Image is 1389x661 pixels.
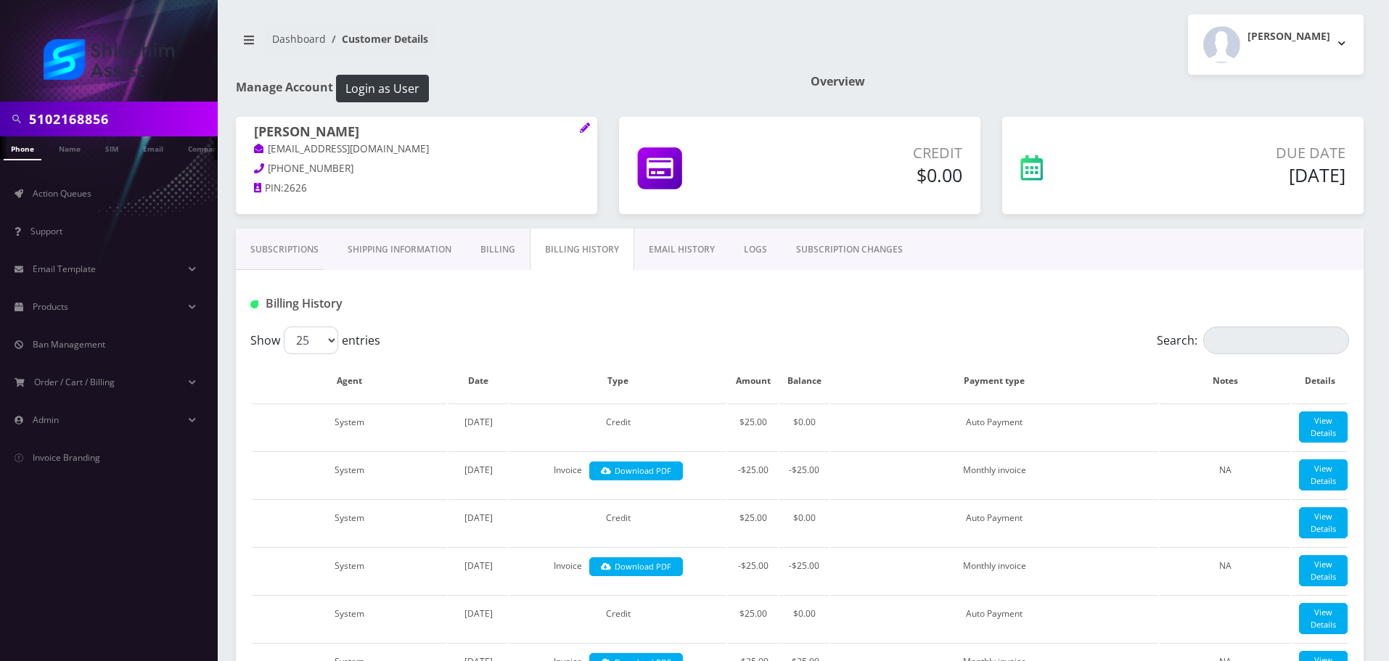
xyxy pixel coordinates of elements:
a: Name [52,136,88,159]
td: $25.00 [728,403,778,450]
span: Email Template [33,263,96,275]
a: PIN: [254,181,284,196]
td: $0.00 [779,595,829,641]
span: [DATE] [464,559,493,572]
td: Invoice [509,451,726,498]
td: System [252,451,447,498]
a: SUBSCRIPTION CHANGES [782,229,917,271]
a: [EMAIL_ADDRESS][DOMAIN_NAME] [254,142,429,157]
td: Auto Payment [830,595,1158,641]
a: Company [181,136,229,159]
h5: [DATE] [1136,164,1345,186]
td: $25.00 [728,595,778,641]
td: System [252,499,447,546]
td: System [252,547,447,594]
span: Support [30,225,62,237]
a: Email [136,136,171,159]
td: $0.00 [779,403,829,450]
td: Auto Payment [830,403,1158,450]
button: Login as User [336,75,429,102]
a: Subscriptions [236,229,333,271]
a: View Details [1299,507,1348,538]
span: Products [33,300,68,313]
a: Shipping Information [333,229,466,271]
td: $25.00 [728,499,778,546]
span: [DATE] [464,607,493,620]
th: Payment type [830,360,1158,402]
li: Customer Details [326,31,428,46]
td: Monthly invoice [830,547,1158,594]
a: LOGS [729,229,782,271]
td: NA [1160,547,1290,594]
a: Download PDF [589,461,683,481]
td: Auto Payment [830,499,1158,546]
span: [DATE] [464,416,493,428]
img: Shluchim Assist [44,39,174,80]
th: Details [1292,360,1348,402]
nav: breadcrumb [236,24,789,65]
td: NA [1160,451,1290,498]
a: View Details [1299,603,1348,634]
td: Credit [509,499,726,546]
h1: Overview [811,75,1364,89]
h2: [PERSON_NAME] [1247,30,1330,43]
td: -$25.00 [779,451,829,498]
p: Due Date [1136,142,1345,164]
a: Download PDF [589,557,683,577]
select: Showentries [284,327,338,354]
span: Invoice Branding [33,451,100,464]
td: System [252,403,447,450]
h5: $0.00 [782,164,962,186]
input: Search in Company [29,105,214,133]
a: SIM [98,136,126,159]
button: [PERSON_NAME] [1188,15,1364,75]
label: Search: [1157,327,1349,354]
th: Amount [728,360,778,402]
label: Show entries [250,327,380,354]
span: Admin [33,414,59,426]
a: View Details [1299,459,1348,490]
span: [DATE] [464,512,493,524]
th: Agent [252,360,447,402]
th: Notes [1160,360,1290,402]
a: Dashboard [272,32,326,46]
td: -$25.00 [728,547,778,594]
h1: Billing History [250,297,602,311]
input: Search: [1203,327,1349,354]
td: Credit [509,403,726,450]
a: View Details [1299,411,1348,443]
td: -$25.00 [728,451,778,498]
td: Invoice [509,547,726,594]
a: EMAIL HISTORY [634,229,729,271]
a: Billing [466,229,530,271]
th: Date [448,360,508,402]
th: Balance [779,360,829,402]
a: Phone [4,136,41,160]
h1: [PERSON_NAME] [254,124,579,141]
td: Credit [509,595,726,641]
a: Login as User [333,79,429,95]
span: [DATE] [464,464,493,476]
span: Order / Cart / Billing [34,376,115,388]
td: System [252,595,447,641]
a: View Details [1299,555,1348,586]
td: -$25.00 [779,547,829,594]
span: Action Queues [33,187,91,200]
th: Type [509,360,726,402]
span: Ban Management [33,338,105,350]
td: Monthly invoice [830,451,1158,498]
span: 2626 [284,181,307,194]
p: Credit [782,142,962,164]
span: [PHONE_NUMBER] [268,162,353,175]
h1: Manage Account [236,75,789,102]
a: Billing History [530,229,634,271]
td: $0.00 [779,499,829,546]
